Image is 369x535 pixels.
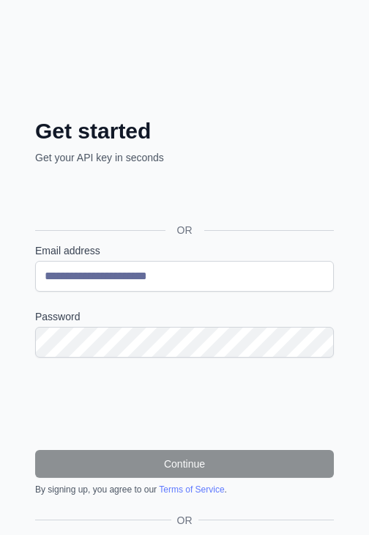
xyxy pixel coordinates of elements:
[171,513,198,528] span: OR
[35,450,334,478] button: Continue
[35,118,334,144] h2: Get started
[35,309,334,324] label: Password
[165,223,204,237] span: OR
[35,150,334,165] p: Get your API key in seconds
[159,484,224,495] a: Terms of Service
[35,484,334,495] div: By signing up, you agree to our .
[35,243,334,258] label: Email address
[73,375,296,432] iframe: reCAPTCHA
[28,181,262,213] iframe: Sign in with Google Button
